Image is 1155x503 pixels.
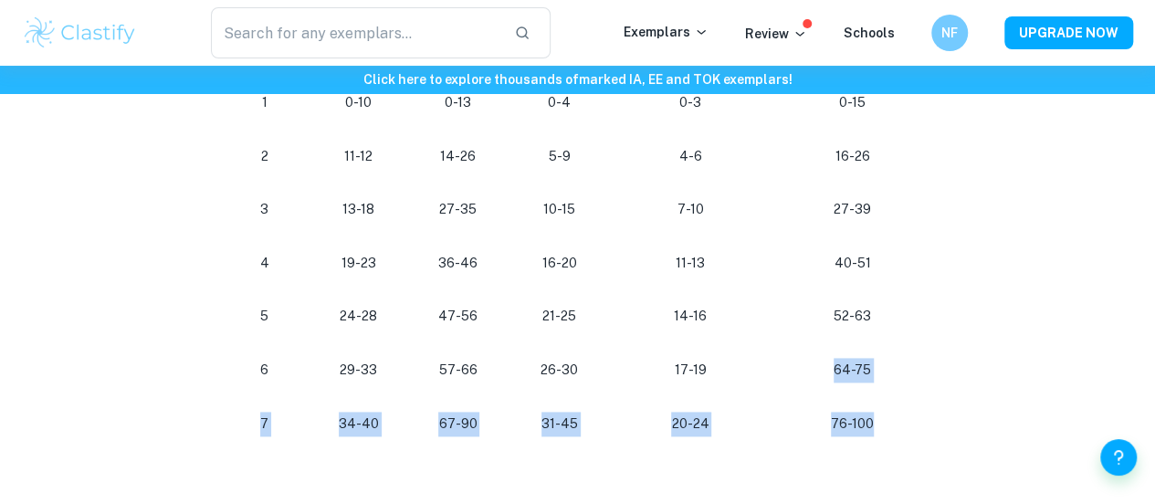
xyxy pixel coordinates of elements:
p: 17-19 [625,358,755,382]
p: 31-45 [523,412,596,436]
img: Clastify logo [22,15,138,51]
p: 6 [235,358,296,382]
p: 52-63 [784,304,921,329]
input: Search for any exemplars... [211,7,499,58]
p: 1 [235,90,296,115]
p: 4-6 [625,144,755,169]
p: 13-18 [324,197,393,222]
p: 21-25 [523,304,596,329]
p: Exemplars [624,22,709,42]
p: 26-30 [523,358,596,382]
h6: NF [940,23,961,43]
button: UPGRADE NOW [1004,16,1133,49]
button: Help and Feedback [1100,439,1137,476]
p: 20-24 [625,412,755,436]
p: Review [745,24,807,44]
h6: Click here to explore thousands of marked IA, EE and TOK exemplars ! [4,69,1151,89]
p: 76-100 [784,412,921,436]
p: 0-4 [523,90,596,115]
p: 67-90 [422,412,494,436]
p: 24-28 [324,304,393,329]
p: 7-10 [625,197,755,222]
p: 36-46 [422,251,494,276]
p: 40-51 [784,251,921,276]
p: 57-66 [422,358,494,382]
p: 64-75 [784,358,921,382]
p: 14-16 [625,304,755,329]
p: 5-9 [523,144,596,169]
p: 27-35 [422,197,494,222]
p: 2 [235,144,296,169]
a: Schools [844,26,895,40]
p: 5 [235,304,296,329]
p: 34-40 [324,412,393,436]
p: 47-56 [422,304,494,329]
p: 29-33 [324,358,393,382]
p: 19-23 [324,251,393,276]
button: NF [931,15,968,51]
p: 0-10 [324,90,393,115]
p: 0-15 [784,90,921,115]
p: 7 [235,412,296,436]
p: 0-3 [625,90,755,115]
p: 0-13 [422,90,494,115]
p: 4 [235,251,296,276]
p: 16-20 [523,251,596,276]
p: 11-13 [625,251,755,276]
p: 11-12 [324,144,393,169]
p: 27-39 [784,197,921,222]
p: 16-26 [784,144,921,169]
p: 10-15 [523,197,596,222]
p: 3 [235,197,296,222]
p: 14-26 [422,144,494,169]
